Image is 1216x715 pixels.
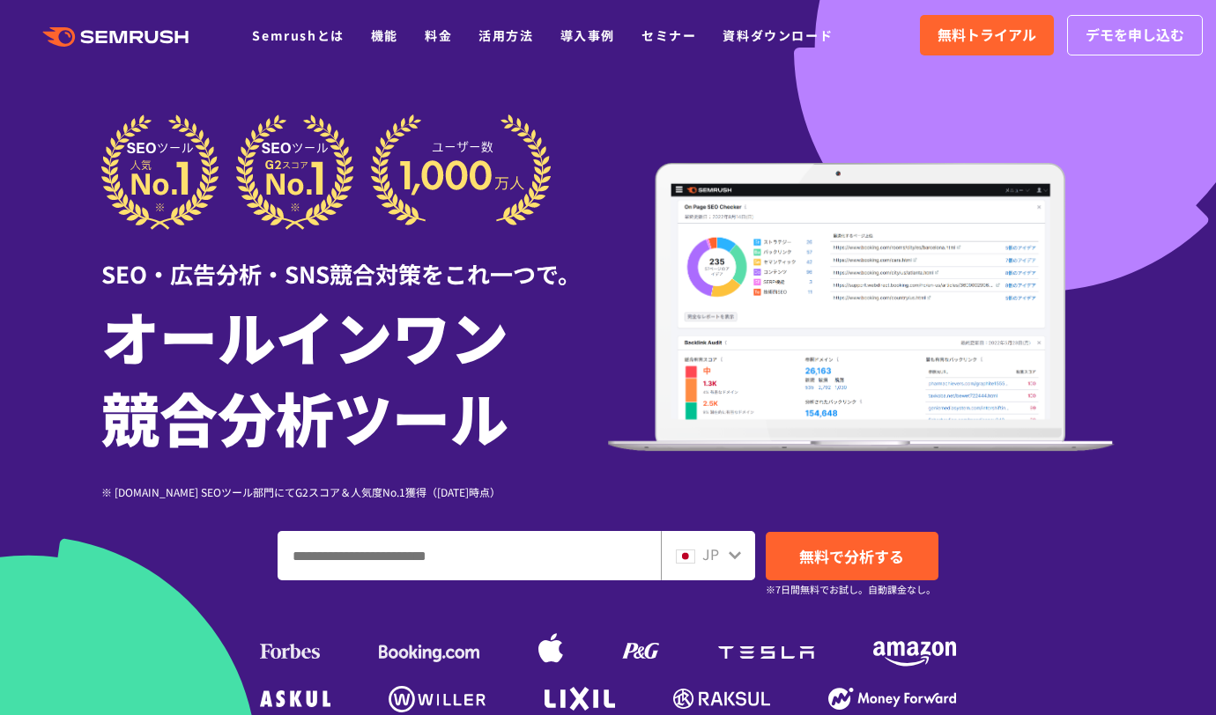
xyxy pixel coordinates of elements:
[101,295,608,457] h1: オールインワン 競合分析ツール
[101,230,608,291] div: SEO・広告分析・SNS競合対策をこれ一つで。
[723,26,833,44] a: 資料ダウンロード
[641,26,696,44] a: セミナー
[1086,24,1184,47] span: デモを申し込む
[278,532,660,579] input: ドメイン、キーワードまたはURLを入力してください
[371,26,398,44] a: 機能
[766,581,936,598] small: ※7日間無料でお試し。自動課金なし。
[920,15,1054,55] a: 無料トライアル
[101,483,608,500] div: ※ [DOMAIN_NAME] SEOツール部門にてG2スコア＆人気度No.1獲得（[DATE]時点）
[799,545,904,567] span: 無料で分析する
[702,543,719,564] span: JP
[252,26,344,44] a: Semrushとは
[938,24,1036,47] span: 無料トライアル
[478,26,533,44] a: 活用方法
[1067,15,1203,55] a: デモを申し込む
[425,26,452,44] a: 料金
[766,532,938,580] a: 無料で分析する
[560,26,615,44] a: 導入事例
